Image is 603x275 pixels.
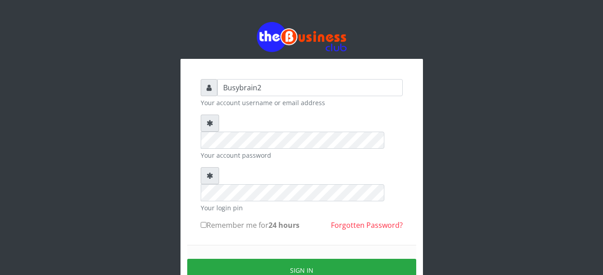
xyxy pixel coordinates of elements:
[201,220,299,231] label: Remember me for
[201,151,403,160] small: Your account password
[331,220,403,230] a: Forgotten Password?
[201,222,207,228] input: Remember me for24 hours
[201,203,403,213] small: Your login pin
[268,220,299,230] b: 24 hours
[201,98,403,107] small: Your account username or email address
[217,79,403,96] input: Username or email address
